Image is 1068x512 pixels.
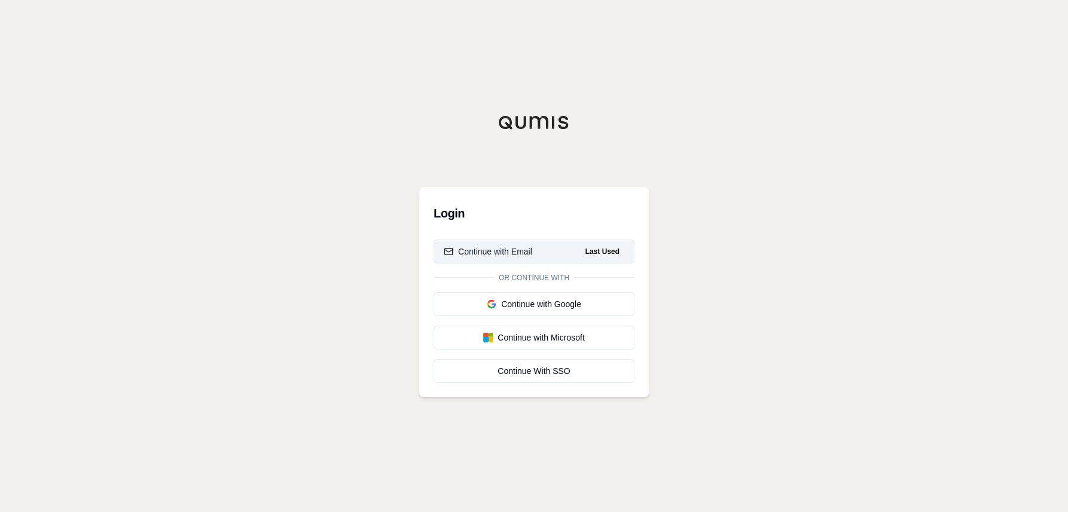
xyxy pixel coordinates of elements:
div: Continue with Google [444,298,624,310]
button: Continue with Google [434,292,634,316]
a: Continue With SSO [434,359,634,383]
img: Qumis [498,115,570,130]
span: Last Used [581,244,624,259]
h3: Login [434,201,634,225]
span: Or continue with [494,273,574,283]
button: Continue with EmailLast Used [434,240,634,263]
div: Continue With SSO [444,365,624,377]
button: Continue with Microsoft [434,326,634,349]
div: Continue with Email [444,246,532,257]
div: Continue with Microsoft [444,332,624,344]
